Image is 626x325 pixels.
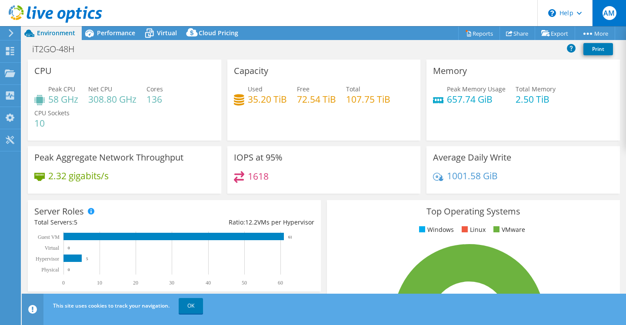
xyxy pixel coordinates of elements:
[234,153,283,162] h3: IOPS at 95%
[333,207,613,216] h3: Top Operating Systems
[34,153,183,162] h3: Peak Aggregate Network Throughput
[499,27,535,40] a: Share
[62,280,65,286] text: 0
[48,171,109,181] h4: 2.32 gigabits/s
[516,85,556,93] span: Total Memory
[234,66,268,76] h3: Capacity
[248,85,263,93] span: Used
[278,280,283,286] text: 60
[34,66,52,76] h3: CPU
[53,302,170,309] span: This site uses cookies to track your navigation.
[297,94,336,104] h4: 72.54 TiB
[147,94,163,104] h4: 136
[206,280,211,286] text: 40
[86,257,88,261] text: 5
[245,218,257,226] span: 12.2
[147,85,163,93] span: Cores
[157,29,177,37] span: Virtual
[45,245,60,251] text: Virtual
[74,218,77,226] span: 5
[248,94,287,104] h4: 35.20 TiB
[34,207,84,216] h3: Server Roles
[548,9,556,17] svg: \n
[174,218,314,227] div: Ratio: VMs per Hypervisor
[88,94,137,104] h4: 308.80 GHz
[417,225,454,235] li: Windows
[37,29,75,37] span: Environment
[97,29,135,37] span: Performance
[68,246,70,250] text: 0
[458,27,500,40] a: Reports
[447,171,498,181] h4: 1001.58 GiB
[288,235,292,239] text: 61
[346,85,360,93] span: Total
[41,267,59,273] text: Physical
[48,94,78,104] h4: 58 GHz
[34,218,174,227] div: Total Servers:
[36,256,59,262] text: Hypervisor
[28,44,88,54] h1: iT2GO-48H
[68,268,70,272] text: 0
[535,27,575,40] a: Export
[433,66,467,76] h3: Memory
[48,85,75,93] span: Peak CPU
[242,280,247,286] text: 50
[88,85,112,93] span: Net CPU
[447,85,506,93] span: Peak Memory Usage
[603,6,616,20] span: AM
[34,118,70,128] h4: 10
[133,280,138,286] text: 20
[38,234,60,240] text: Guest VM
[97,280,102,286] text: 10
[169,280,174,286] text: 30
[433,153,511,162] h3: Average Daily Write
[583,43,613,55] a: Print
[575,27,615,40] a: More
[199,29,238,37] span: Cloud Pricing
[248,171,269,181] h4: 1618
[179,298,203,314] a: OK
[516,94,556,104] h4: 2.50 TiB
[297,85,310,93] span: Free
[346,94,390,104] h4: 107.75 TiB
[447,94,506,104] h4: 657.74 GiB
[460,225,486,235] li: Linux
[34,109,70,117] span: CPU Sockets
[491,225,525,235] li: VMware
